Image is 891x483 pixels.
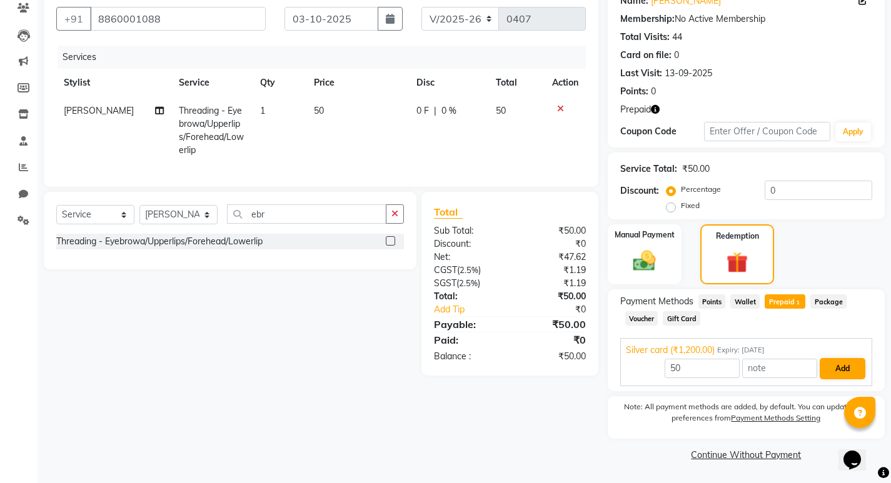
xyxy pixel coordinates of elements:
[459,278,478,288] span: 2.5%
[620,67,662,80] div: Last Visit:
[56,235,263,248] div: Threading - Eyebrowa/Upperlips/Forehead/Lowerlip
[730,294,760,309] span: Wallet
[90,7,266,31] input: Search by Name/Mobile/Email/Code
[626,248,663,274] img: _cash.svg
[620,103,651,116] span: Prepaid
[620,125,704,138] div: Coupon Code
[260,105,265,116] span: 1
[681,200,700,211] label: Fixed
[58,46,595,69] div: Services
[810,294,847,309] span: Package
[510,224,595,237] div: ₹50.00
[663,311,700,326] span: Gift Card
[674,49,679,62] div: 0
[620,12,872,26] div: No Active Membership
[620,31,670,44] div: Total Visits:
[510,277,595,290] div: ₹1.19
[510,350,595,363] div: ₹50.00
[731,412,820,424] label: Payment Methods Setting
[665,359,740,378] input: Amount
[434,206,463,219] span: Total
[625,311,658,326] span: Voucher
[425,303,524,316] a: Add Tip
[704,122,830,141] input: Enter Offer / Coupon Code
[56,7,91,31] button: +91
[615,229,675,241] label: Manual Payment
[717,345,765,356] span: Expiry: [DATE]
[765,294,805,309] span: Prepaid
[626,344,715,357] span: Silver card (₹1,200.00)
[510,264,595,277] div: ₹1.19
[434,277,456,289] span: SGST
[434,264,457,276] span: CGST
[610,449,882,462] a: Continue Without Payment
[742,359,817,378] input: note
[716,231,759,242] label: Redemption
[820,358,865,379] button: Add
[510,317,595,332] div: ₹50.00
[496,105,506,116] span: 50
[460,265,478,275] span: 2.5%
[434,104,436,117] span: |
[306,69,408,97] th: Price
[56,69,171,97] th: Stylist
[314,105,324,116] span: 50
[488,69,544,97] th: Total
[425,332,510,347] div: Paid:
[838,433,878,471] iframe: chat widget
[620,184,659,197] div: Discount:
[510,251,595,264] div: ₹47.62
[227,204,386,224] input: Search or Scan
[409,69,489,97] th: Disc
[425,264,510,277] div: ( )
[425,317,510,332] div: Payable:
[425,251,510,264] div: Net:
[620,49,672,62] div: Card on file:
[510,332,595,347] div: ₹0
[681,184,721,195] label: Percentage
[425,290,510,303] div: Total:
[524,303,595,316] div: ₹0
[795,299,802,307] span: 1
[651,85,656,98] div: 0
[698,294,726,309] span: Points
[425,350,510,363] div: Balance :
[835,122,871,141] button: Apply
[441,104,456,117] span: 0 %
[171,69,253,97] th: Service
[620,12,675,26] div: Membership:
[620,295,693,308] span: Payment Methods
[253,69,307,97] th: Qty
[620,162,677,176] div: Service Total:
[425,237,510,251] div: Discount:
[620,401,872,429] label: Note: All payment methods are added, by default. You can update your preferences from
[510,290,595,303] div: ₹50.00
[425,277,510,290] div: ( )
[682,162,710,176] div: ₹50.00
[665,67,712,80] div: 13-09-2025
[510,237,595,251] div: ₹0
[672,31,682,44] div: 44
[425,224,510,237] div: Sub Total:
[545,69,586,97] th: Action
[416,104,429,117] span: 0 F
[64,105,134,116] span: [PERSON_NAME]
[720,249,755,276] img: _gift.svg
[179,105,244,156] span: Threading - Eyebrowa/Upperlips/Forehead/Lowerlip
[620,85,648,98] div: Points:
